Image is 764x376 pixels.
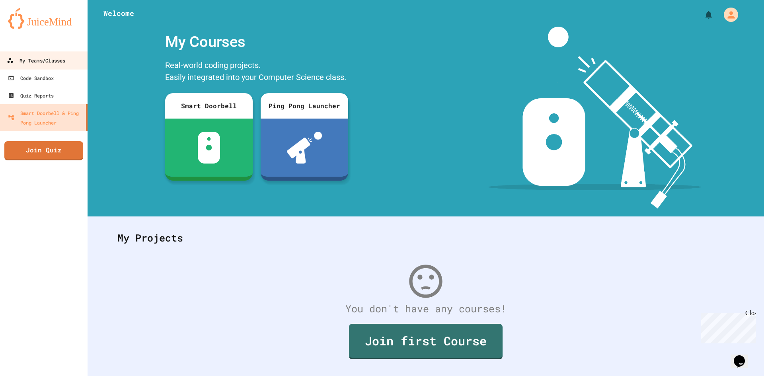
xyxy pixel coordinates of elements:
div: My Account [715,6,740,24]
img: logo-orange.svg [8,8,80,29]
div: My Courses [161,27,352,57]
div: My Projects [109,222,742,253]
img: ppl-with-ball.png [287,132,322,164]
div: My Teams/Classes [7,56,65,66]
div: You don't have any courses! [109,301,742,316]
img: sdb-white.svg [198,132,220,164]
div: Ping Pong Launcher [261,93,348,119]
div: My Notifications [689,8,715,21]
a: Join Quiz [4,141,83,160]
div: Smart Doorbell [165,93,253,119]
div: Chat with us now!Close [3,3,55,51]
iframe: chat widget [731,344,756,368]
div: Code Sandbox [8,73,54,83]
iframe: chat widget [698,310,756,343]
div: Smart Doorbell & Ping Pong Launcher [8,108,83,127]
a: Join first Course [349,324,503,359]
div: Real-world coding projects. Easily integrated into your Computer Science class. [161,57,352,87]
div: Quiz Reports [8,91,54,100]
img: banner-image-my-projects.png [488,27,702,208]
